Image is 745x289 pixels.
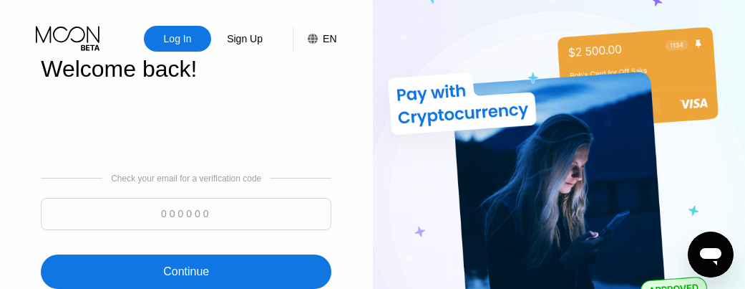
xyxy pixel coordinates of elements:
[688,232,734,278] iframe: Button to launch messaging window
[163,265,209,279] div: Continue
[323,33,336,44] div: EN
[41,255,331,289] div: Continue
[162,32,193,46] div: Log In
[211,26,278,52] div: Sign Up
[144,26,211,52] div: Log In
[111,174,261,184] div: Check your email for a verification code
[293,26,336,52] div: EN
[225,32,264,46] div: Sign Up
[41,198,331,230] input: 000000
[41,56,331,82] div: Welcome back!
